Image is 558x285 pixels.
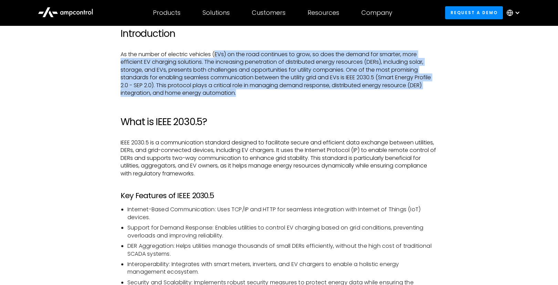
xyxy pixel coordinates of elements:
p: IEEE 2030.5 is a communication standard designed to facilitate secure and efficient data exchange... [121,139,437,177]
a: Request a demo [445,6,503,19]
p: As the number of electric vehicles (EVs) on the road continues to grow, so does the demand for sm... [121,51,437,97]
div: Resources [308,9,339,17]
li: Support for Demand Response: Enables utilities to control EV charging based on grid conditions, p... [127,224,437,240]
h2: What is IEEE 2030.5? [121,116,437,128]
h3: Key Features of IEEE 2030.5 [121,191,437,200]
div: Customers [252,9,286,17]
h2: Introduction [121,28,437,40]
div: Solutions [203,9,230,17]
div: Products [153,9,180,17]
div: Company [361,9,392,17]
li: DER Aggregation: Helps utilities manage thousands of small DERs efficiently, without the high cos... [127,242,437,258]
li: Interoperability: Integrates with smart meters, inverters, and EV chargers to enable a holistic e... [127,261,437,276]
li: Internet-Based Communication: Uses TCP/IP and HTTP for seamless integration with Internet of Thin... [127,206,437,221]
